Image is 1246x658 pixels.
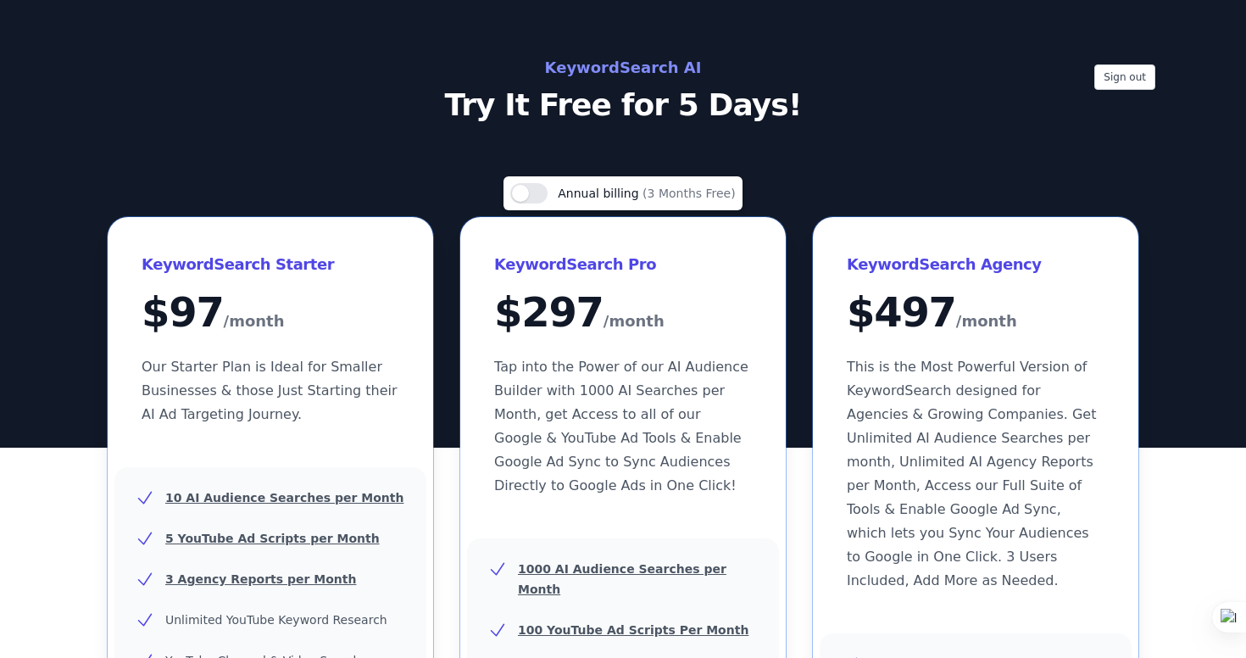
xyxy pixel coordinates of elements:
[165,491,403,505] u: 10 AI Audience Searches per Month
[224,308,285,335] span: /month
[518,562,726,596] u: 1000 AI Audience Searches per Month
[142,359,398,422] span: Our Starter Plan is Ideal for Smaller Businesses & those Just Starting their AI Ad Targeting Jour...
[142,251,399,278] h3: KeywordSearch Starter
[243,54,1003,81] h2: KeywordSearch AI
[165,532,380,545] u: 5 YouTube Ad Scripts per Month
[165,572,356,586] u: 3 Agency Reports per Month
[494,359,748,493] span: Tap into the Power of our AI Audience Builder with 1000 AI Searches per Month, get Access to all ...
[847,359,1096,588] span: This is the Most Powerful Version of KeywordSearch designed for Agencies & Growing Companies. Get...
[642,187,736,200] span: (3 Months Free)
[494,251,752,278] h3: KeywordSearch Pro
[518,623,748,637] u: 100 YouTube Ad Scripts Per Month
[956,308,1017,335] span: /month
[847,251,1104,278] h3: KeywordSearch Agency
[1094,64,1155,90] button: Sign out
[558,187,642,200] span: Annual billing
[604,308,665,335] span: /month
[165,613,387,627] span: Unlimited YouTube Keyword Research
[494,292,752,335] div: $ 297
[243,88,1003,122] p: Try It Free for 5 Days!
[847,292,1104,335] div: $ 497
[142,292,399,335] div: $ 97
